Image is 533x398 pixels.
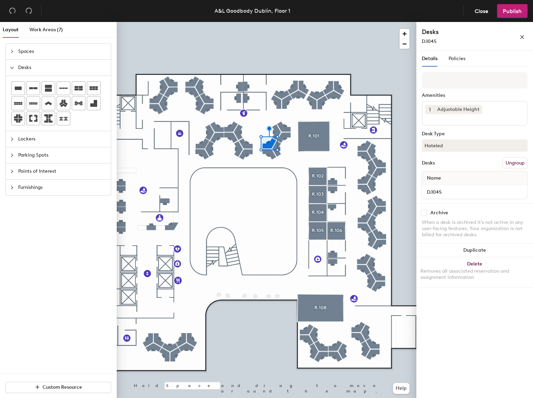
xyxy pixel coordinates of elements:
[422,131,528,137] div: Desk Type
[475,8,488,14] span: Close
[520,35,524,39] span: close
[502,157,528,169] button: Ungroup
[10,185,14,190] span: collapsed
[18,180,107,195] span: Furnishings
[497,4,528,18] button: Publish
[18,163,107,179] span: Points of Interest
[18,44,107,59] span: Spaces
[429,106,431,113] span: 1
[420,268,529,281] div: Removes all associated reservation and assignment information
[424,187,526,197] input: Unnamed desk
[10,66,14,70] span: expanded
[422,93,528,98] div: Amenities
[30,27,63,33] span: Work Areas (7)
[434,105,482,114] div: Adjustable Height
[10,153,14,157] span: collapsed
[10,137,14,141] span: collapsed
[3,27,19,33] span: Layout
[503,8,522,14] span: Publish
[422,27,497,36] h4: Desks
[422,38,437,44] span: D.1045
[416,257,533,287] button: DeleteRemoves all associated reservation and assignment information
[10,169,14,173] span: collapsed
[18,147,107,163] span: Parking Spots
[215,7,290,15] div: A&L Goodbody Dublin, Floor 1
[424,172,444,184] span: Name
[18,60,107,76] span: Desks
[416,243,533,257] button: Duplicate
[22,4,36,18] button: Redo (⌘ + ⇧ + Z)
[9,7,16,14] span: undo
[449,56,465,61] span: Policies
[422,219,528,238] div: When a desk is archived it's not active in any user-facing features. Your organization is not bil...
[422,56,438,61] span: Details
[430,210,448,216] div: Archive
[43,384,82,390] span: Custom Resource
[425,105,434,114] button: 1
[5,382,111,393] button: Custom Resource
[422,139,528,152] button: Hoteled
[10,49,14,54] span: collapsed
[469,4,494,18] button: Close
[422,160,435,166] div: Desks
[393,383,409,394] button: Help
[5,4,19,18] button: Undo (⌘ + Z)
[18,131,107,147] span: Lockers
